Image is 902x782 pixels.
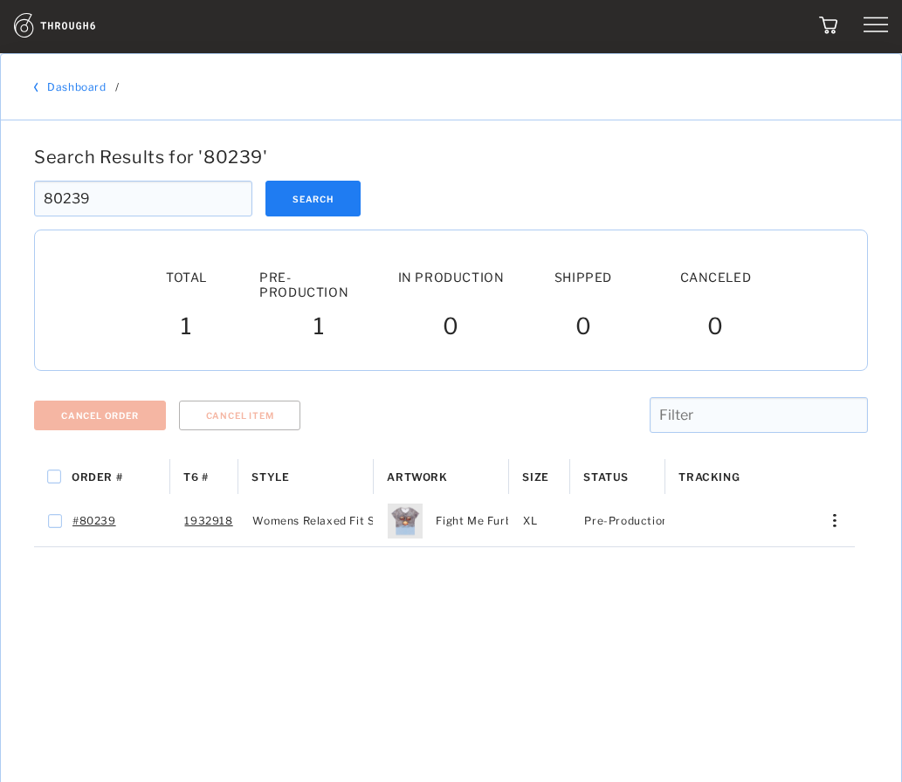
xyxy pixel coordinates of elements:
span: Canceled [680,270,752,299]
span: Artwork [387,470,447,484]
button: Cancel Order [34,401,166,430]
span: Shipped [554,270,612,299]
span: Style [251,470,289,484]
span: T6 # [183,470,208,484]
button: Search [265,181,361,216]
span: 0 [707,312,724,344]
button: Cancel Item [179,401,301,430]
span: Search Results for ' 80239 ' [34,147,268,168]
div: Press SPACE to select this row. [34,495,855,547]
span: 0 [443,312,459,344]
span: Fight Me Furby New [436,510,545,532]
img: logo.1c10ca64.svg [14,13,134,38]
span: Cancel Item [206,410,274,421]
div: XL [509,495,570,546]
span: 1 [181,312,192,344]
a: 1932918 [184,510,232,532]
span: 0 [575,312,592,344]
span: Tracking [678,470,740,484]
input: Search Order # [34,181,252,216]
span: Womens Relaxed Fit Scoop Neck Tee - 378 [252,510,488,532]
img: 1138_Thumb_076e96d507624eedab8cdc4d2609c4ea-138-.png [388,504,423,538]
a: Dashboard [47,80,106,93]
span: Total [166,270,207,299]
a: #80239 [72,510,116,532]
span: 1 [313,312,325,344]
span: Pre-Production [259,270,377,299]
img: icon_cart.dab5cea1.svg [819,17,837,34]
span: In Production [398,270,505,299]
span: Status [583,470,629,484]
span: Size [522,470,548,484]
div: / [115,80,120,93]
input: Filter [650,397,868,433]
span: Order # [72,470,122,484]
span: Pre-Production [584,510,668,532]
img: back_bracket.f28aa67b.svg [34,82,38,93]
span: Cancel Order [61,410,139,421]
img: hamburger.119f1a7b.svg [864,13,888,38]
img: meatball_vertical.0c7b41df.svg [833,514,836,527]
